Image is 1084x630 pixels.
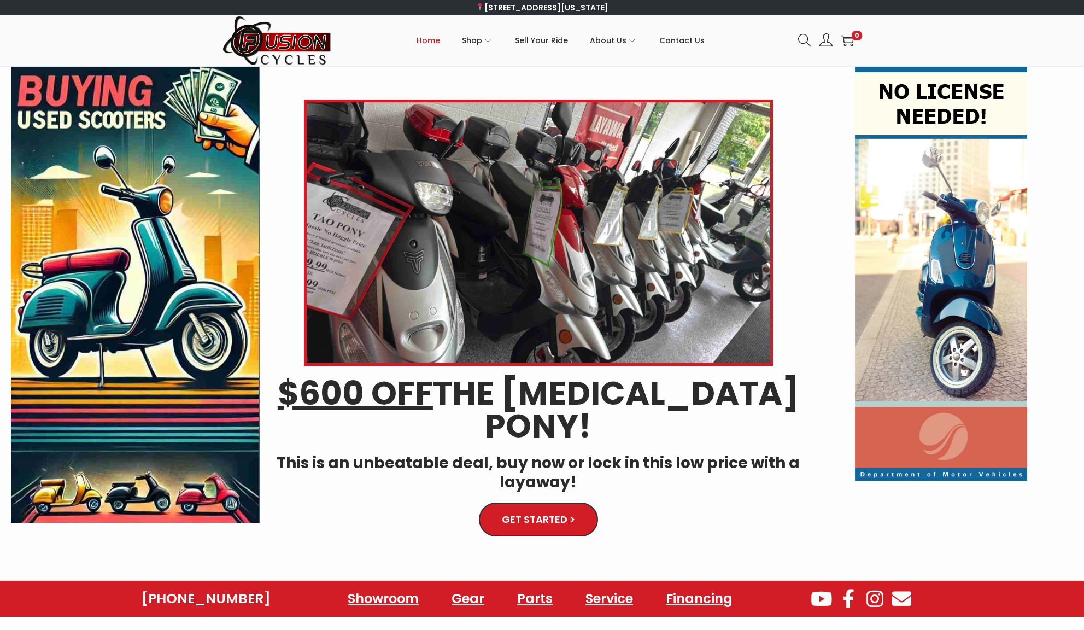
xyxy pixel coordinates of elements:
[337,586,430,611] a: Showroom
[332,16,790,65] nav: Primary navigation
[502,515,575,524] span: GET STARTED >
[659,27,705,54] span: Contact Us
[659,16,705,65] a: Contact Us
[142,591,271,606] a: [PHONE_NUMBER]
[841,34,854,47] a: 0
[515,27,568,54] span: Sell Your Ride
[462,16,493,65] a: Shop
[278,370,433,416] u: $600 OFF
[337,586,743,611] nav: Menu
[476,3,484,11] img: 📍
[222,15,332,66] img: Woostify retina logo
[575,586,644,611] a: Service
[506,586,564,611] a: Parts
[655,586,743,611] a: Financing
[590,27,626,54] span: About Us
[590,16,637,65] a: About Us
[441,586,495,611] a: Gear
[277,453,800,492] h4: This is an unbeatable deal, buy now or lock in this low price with a layaway!
[277,377,800,442] h2: THE [MEDICAL_DATA] PONY!
[462,27,482,54] span: Shop
[417,27,440,54] span: Home
[515,16,568,65] a: Sell Your Ride
[479,503,598,536] a: GET STARTED >
[476,2,608,13] a: [STREET_ADDRESS][US_STATE]
[417,16,440,65] a: Home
